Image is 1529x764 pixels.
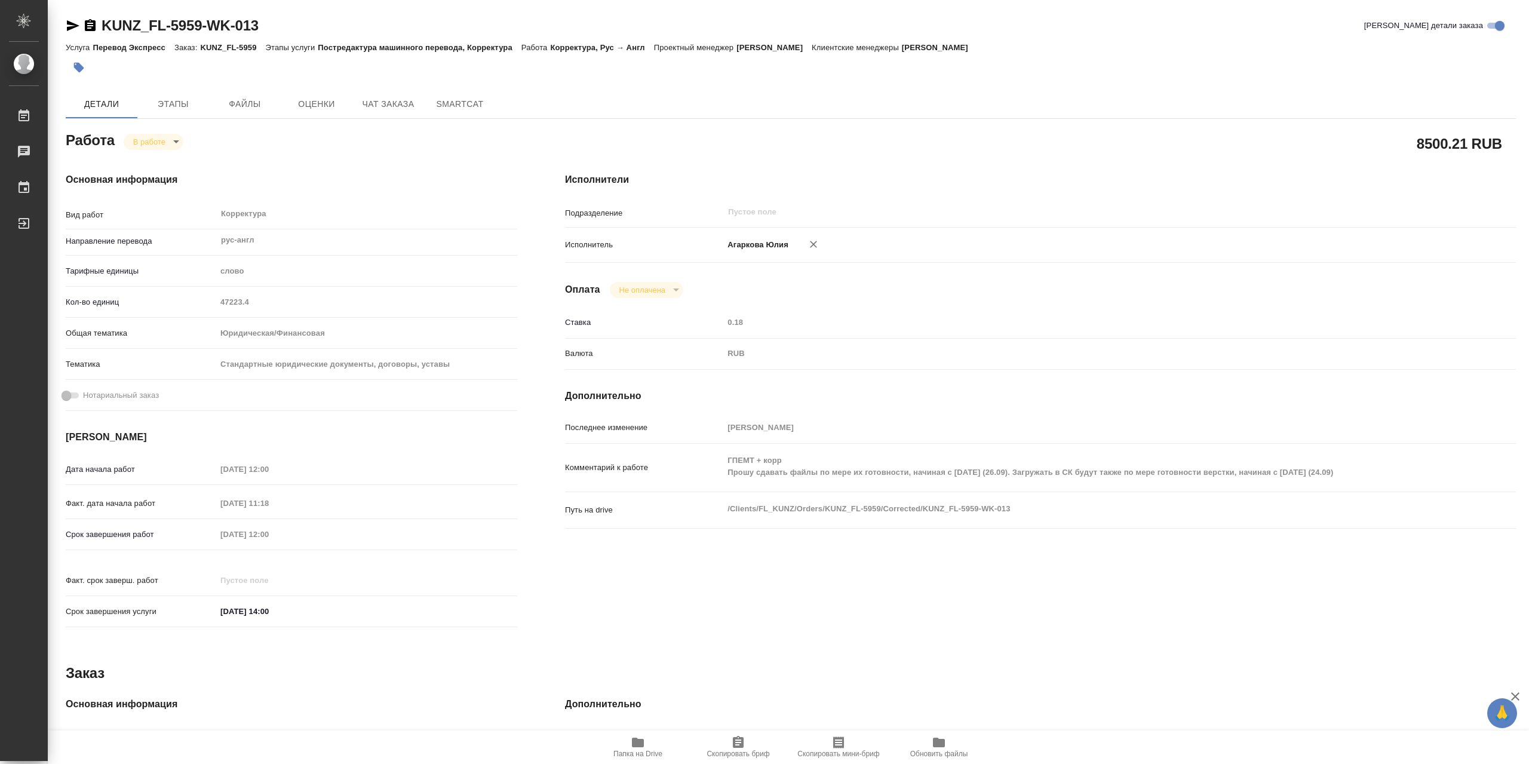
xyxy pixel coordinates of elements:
p: Комментарий к работе [565,462,723,474]
input: Пустое поле [216,461,321,478]
input: ✎ Введи что-нибудь [216,603,321,620]
span: SmartCat [431,97,489,112]
p: Клиентские менеджеры [812,43,902,52]
h4: Основная информация [66,697,517,711]
h4: Исполнители [565,173,1516,187]
p: Работа [521,43,551,52]
p: KUNZ_FL-5959 [200,43,265,52]
button: Скопировать ссылку [83,19,97,33]
p: Исполнитель [565,239,723,251]
p: Путь на drive [565,504,723,516]
input: Пустое поле [216,526,321,543]
button: Не оплачена [616,285,669,295]
p: Заказ: [174,43,200,52]
p: Ставка [565,317,723,329]
input: Пустое поле [723,314,1436,331]
div: В работе [124,134,183,150]
input: Пустое поле [727,205,1408,219]
p: Срок завершения работ [66,529,216,541]
div: слово [216,261,517,281]
span: [PERSON_NAME] детали заказа [1364,20,1483,32]
p: Постредактура машинного перевода, Корректура [318,43,521,52]
div: Юридическая/Финансовая [216,323,517,343]
span: Обновить файлы [910,750,968,758]
p: Перевод Экспресс [93,43,174,52]
p: Последнее изменение [565,422,723,434]
p: [PERSON_NAME] [902,43,977,52]
button: В работе [130,137,169,147]
span: Оценки [288,97,345,112]
span: Нотариальный заказ [83,389,159,401]
h4: Основная информация [66,173,517,187]
p: Агаркова Юлия [723,239,788,251]
div: В работе [610,282,683,298]
p: Дата начала работ [66,464,216,475]
button: Скопировать мини-бриф [788,731,889,764]
span: Файлы [216,97,274,112]
span: Скопировать бриф [707,750,769,758]
p: Факт. дата начала работ [66,498,216,510]
div: Стандартные юридические документы, договоры, уставы [216,354,517,375]
textarea: /Clients/FL_KUNZ/Orders/KUNZ_FL-5959/Corrected/KUNZ_FL-5959-WK-013 [723,499,1436,519]
p: Кол-во единиц [66,296,216,308]
p: Факт. срок заверш. работ [66,575,216,587]
button: Скопировать ссылку для ЯМессенджера [66,19,80,33]
input: Пустое поле [216,572,321,589]
h4: [PERSON_NAME] [66,430,517,444]
p: Направление перевода [66,235,216,247]
p: [PERSON_NAME] [736,43,812,52]
h4: Оплата [565,283,600,297]
p: Подразделение [565,207,723,219]
textarea: ГПЕМТ + корр Прошу сдавать файлы по мере их готовности, начиная с [DATE] (26.09). Загружать в СК ... [723,450,1436,483]
input: Пустое поле [216,728,517,745]
h2: Заказ [66,664,105,683]
button: 🙏 [1487,698,1517,728]
input: Пустое поле [723,728,1436,745]
p: Срок завершения услуги [66,606,216,618]
a: KUNZ_FL-5959-WK-013 [102,17,259,33]
p: Проектный менеджер [654,43,736,52]
button: Папка на Drive [588,731,688,764]
input: Пустое поле [216,293,517,311]
span: Этапы [145,97,202,112]
h2: 8500.21 RUB [1417,133,1502,154]
input: Пустое поле [216,495,321,512]
input: Пустое поле [723,419,1436,436]
p: Этапы услуги [266,43,318,52]
h2: Работа [66,128,115,150]
span: 🙏 [1492,701,1512,726]
button: Удалить исполнителя [800,231,827,257]
span: Скопировать мини-бриф [797,750,879,758]
span: Папка на Drive [613,750,662,758]
button: Обновить файлы [889,731,989,764]
span: Детали [73,97,130,112]
h4: Дополнительно [565,389,1516,403]
h4: Дополнительно [565,697,1516,711]
p: Услуга [66,43,93,52]
button: Добавить тэг [66,54,92,81]
div: RUB [723,343,1436,364]
span: Чат заказа [360,97,417,112]
button: Скопировать бриф [688,731,788,764]
p: Общая тематика [66,327,216,339]
p: Тарифные единицы [66,265,216,277]
p: Тематика [66,358,216,370]
p: Валюта [565,348,723,360]
p: Корректура, Рус → Англ [550,43,653,52]
p: Вид работ [66,209,216,221]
